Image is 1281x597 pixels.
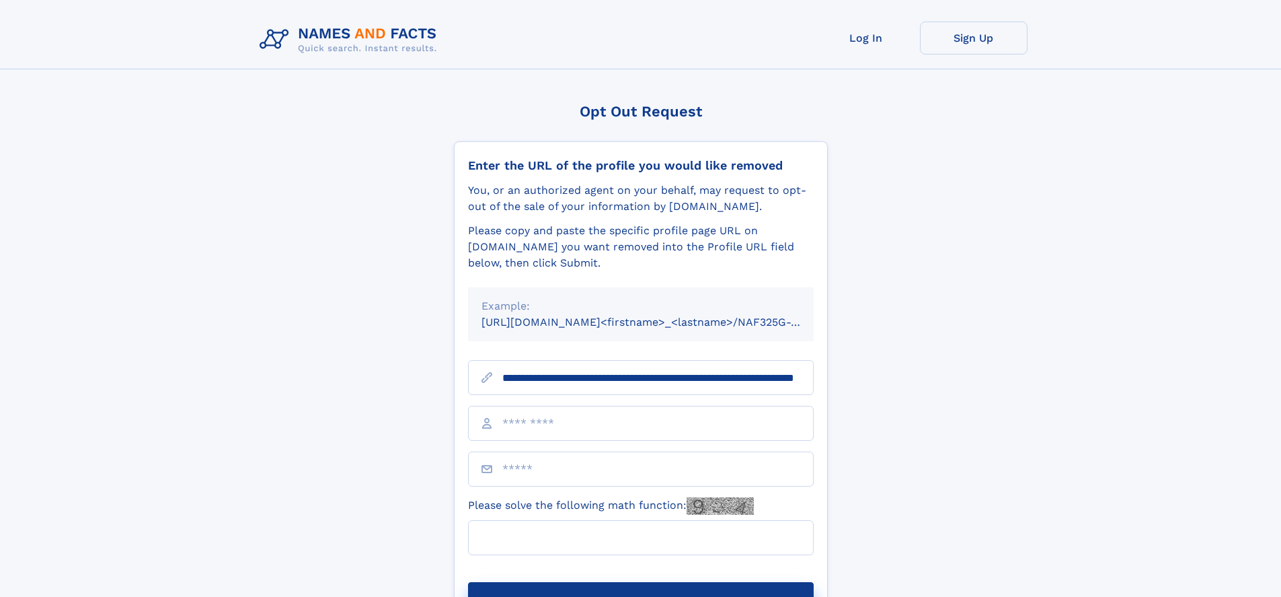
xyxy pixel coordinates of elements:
div: Example: [481,298,800,314]
div: You, or an authorized agent on your behalf, may request to opt-out of the sale of your informatio... [468,182,814,215]
a: Log In [812,22,920,55]
div: Opt Out Request [454,103,828,120]
div: Please copy and paste the specific profile page URL on [DOMAIN_NAME] you want removed into the Pr... [468,223,814,271]
a: Sign Up [920,22,1027,55]
div: Enter the URL of the profile you would like removed [468,158,814,173]
label: Please solve the following math function: [468,497,754,515]
img: Logo Names and Facts [254,22,448,58]
small: [URL][DOMAIN_NAME]<firstname>_<lastname>/NAF325G-xxxxxxxx [481,316,839,328]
